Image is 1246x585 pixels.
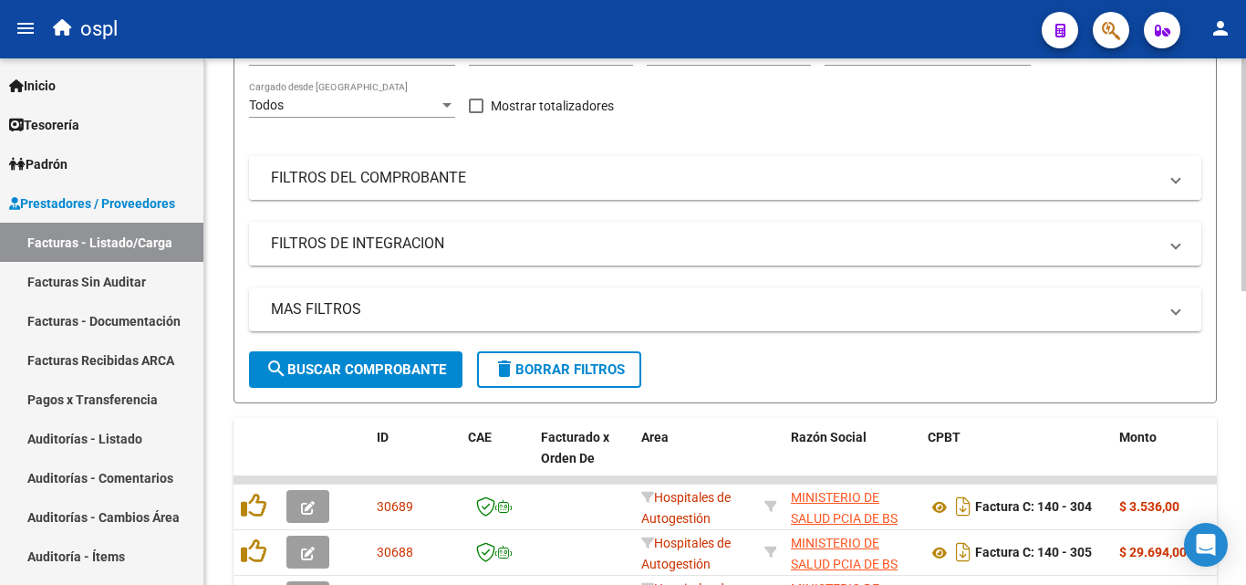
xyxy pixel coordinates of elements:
[9,193,175,214] span: Prestadores / Proveedores
[825,46,841,60] span: No
[975,500,1092,515] strong: Factura C: 140 - 304
[951,538,975,567] i: Descargar documento
[15,17,36,39] mat-icon: menu
[377,499,413,514] span: 30689
[920,418,1112,498] datatable-header-cell: CPBT
[461,418,534,498] datatable-header-cell: CAE
[641,430,669,444] span: Area
[1119,430,1157,444] span: Monto
[377,430,389,444] span: ID
[369,418,461,498] datatable-header-cell: ID
[1112,418,1221,498] datatable-header-cell: Monto
[477,351,641,388] button: Borrar Filtros
[1184,523,1228,567] div: Open Intercom Messenger
[1210,17,1231,39] mat-icon: person
[9,115,79,135] span: Tesorería
[377,545,413,559] span: 30688
[80,9,118,49] span: ospl
[1119,545,1187,559] strong: $ 29.694,00
[975,546,1092,560] strong: Factura C: 140 - 305
[951,492,975,521] i: Descargar documento
[791,490,898,547] span: MINISTERIO DE SALUD PCIA DE BS AS O. P.
[641,536,731,571] span: Hospitales de Autogestión
[784,418,920,498] datatable-header-cell: Razón Social
[249,156,1201,200] mat-expansion-panel-header: FILTROS DEL COMPROBANTE
[9,76,56,96] span: Inicio
[249,351,462,388] button: Buscar Comprobante
[249,287,1201,331] mat-expansion-panel-header: MAS FILTROS
[634,418,757,498] datatable-header-cell: Area
[791,487,913,526] div: 30626983398
[9,154,67,174] span: Padrón
[249,222,1201,266] mat-expansion-panel-header: FILTROS DE INTEGRACION
[265,358,287,380] mat-icon: search
[928,430,960,444] span: CPBT
[271,299,1158,319] mat-panel-title: MAS FILTROS
[534,418,634,498] datatable-header-cell: Facturado x Orden De
[491,95,614,117] span: Mostrar totalizadores
[468,430,492,444] span: CAE
[641,490,731,526] span: Hospitales de Autogestión
[265,361,446,378] span: Buscar Comprobante
[271,234,1158,254] mat-panel-title: FILTROS DE INTEGRACION
[791,430,867,444] span: Razón Social
[249,98,284,112] span: Todos
[493,358,515,380] mat-icon: delete
[1119,499,1179,514] strong: $ 3.536,00
[271,168,1158,188] mat-panel-title: FILTROS DEL COMPROBANTE
[541,430,609,465] span: Facturado x Orden De
[493,361,625,378] span: Borrar Filtros
[791,533,913,571] div: 30626983398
